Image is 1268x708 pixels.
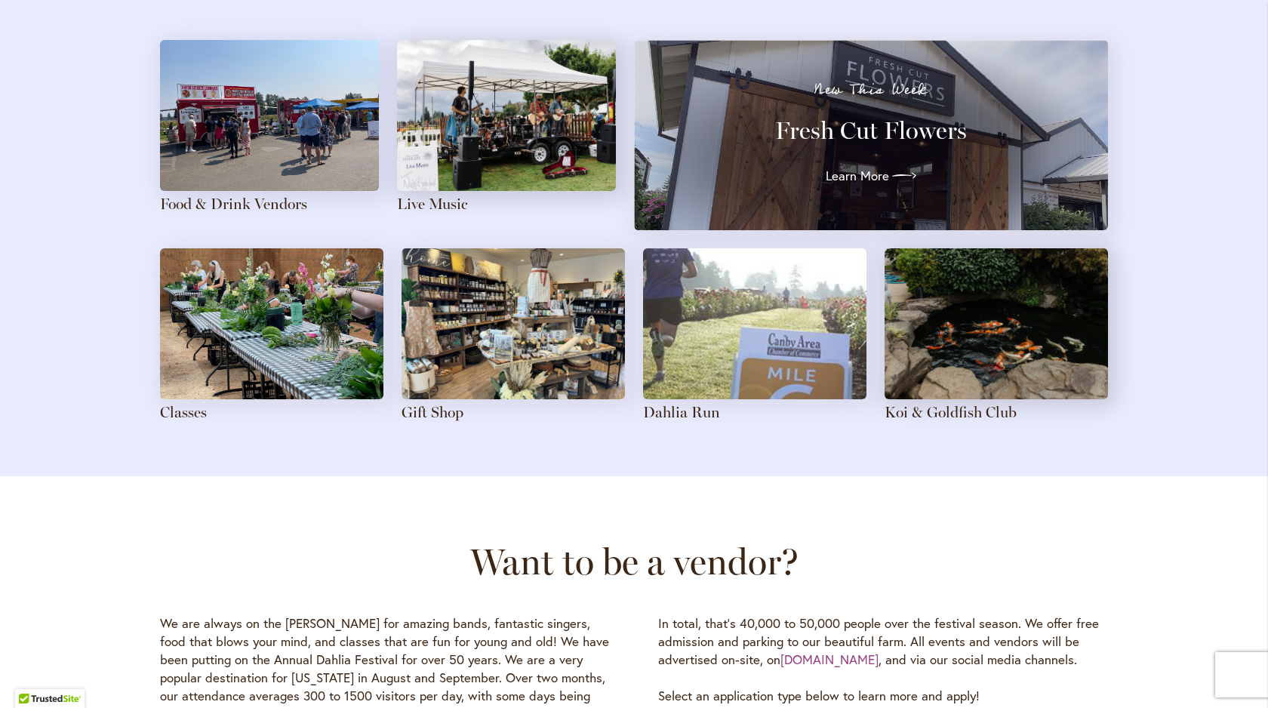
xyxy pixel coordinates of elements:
[658,614,1108,669] p: In total, that's 40,000 to 50,000 people over the festival season. We offer free admission and pa...
[643,403,720,421] a: Dahlia Run
[826,167,889,185] span: Learn More
[661,115,1081,146] h3: Fresh Cut Flowers
[160,403,207,421] a: Classes
[160,40,379,191] img: Attendees gather around food trucks on a sunny day at the farm
[885,403,1017,421] a: Koi & Goldfish Club
[402,403,463,421] a: Gift Shop
[397,40,616,191] img: A four-person band plays with a field of pink dahlias in the background
[826,164,916,188] a: Learn More
[661,82,1081,97] p: New This Week
[160,195,307,213] a: Food & Drink Vendors
[643,248,866,399] img: A runner passes the mile 6 sign in a field of dahlias
[151,540,1117,583] h2: Want to be a vendor?
[885,248,1108,399] img: Orange and white mottled koi swim in a rock-lined pond
[402,248,625,399] img: The dahlias themed gift shop has a feature table in the center, with shelves of local and special...
[160,248,383,399] img: Blank canvases are set up on long tables in anticipation of an art class
[397,195,468,213] a: Live Music
[780,651,879,668] a: [DOMAIN_NAME]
